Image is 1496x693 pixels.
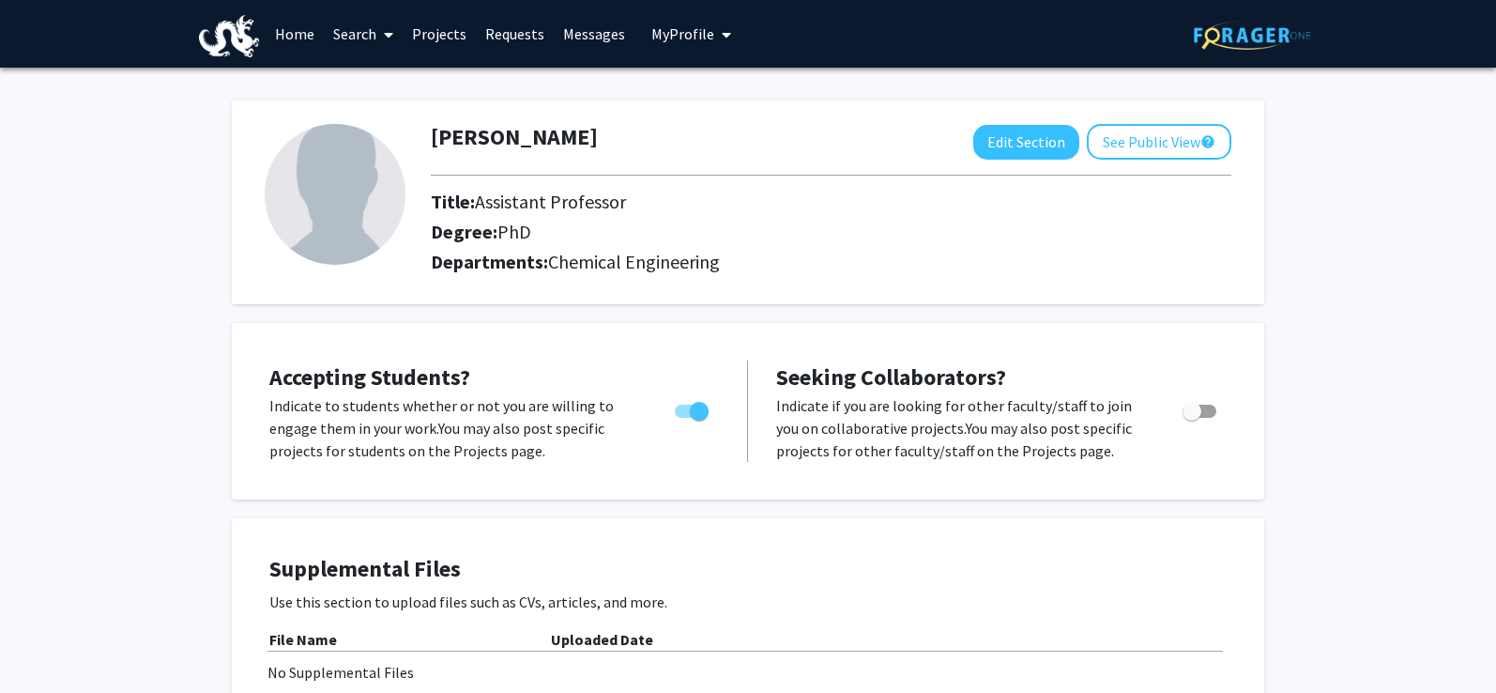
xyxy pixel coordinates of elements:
[431,191,755,213] h2: Title:
[417,251,1245,273] h2: Departments:
[14,608,80,679] iframe: Chat
[431,221,755,243] h2: Degree:
[1200,131,1215,153] mat-icon: help
[551,630,653,649] b: Uploaded Date
[265,124,405,265] img: Profile Picture
[554,1,634,67] a: Messages
[431,124,598,151] h1: [PERSON_NAME]
[973,125,1079,160] button: Edit Section
[269,394,639,462] p: Indicate to students whether or not you are willing to engage them in your work. You may also pos...
[199,15,259,57] img: Drexel University Logo
[324,1,403,67] a: Search
[269,362,470,392] span: Accepting Students?
[776,362,1006,392] span: Seeking Collaborators?
[403,1,476,67] a: Projects
[475,190,626,213] span: Assistant Professor
[1087,124,1231,160] button: See Public View
[1194,21,1311,50] img: ForagerOne Logo
[651,24,714,43] span: My Profile
[1175,394,1227,423] div: Toggle
[269,591,1227,613] p: Use this section to upload files such as CVs, articles, and more.
[267,661,1229,684] div: No Supplemental Files
[269,556,1227,583] h4: Supplemental Files
[776,394,1147,462] p: Indicate if you are looking for other faculty/staff to join you on collaborative projects. You ma...
[667,394,719,423] div: Toggle
[476,1,554,67] a: Requests
[548,250,720,273] span: Chemical Engineering
[497,220,531,243] span: PhD
[266,1,324,67] a: Home
[269,630,337,649] b: File Name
